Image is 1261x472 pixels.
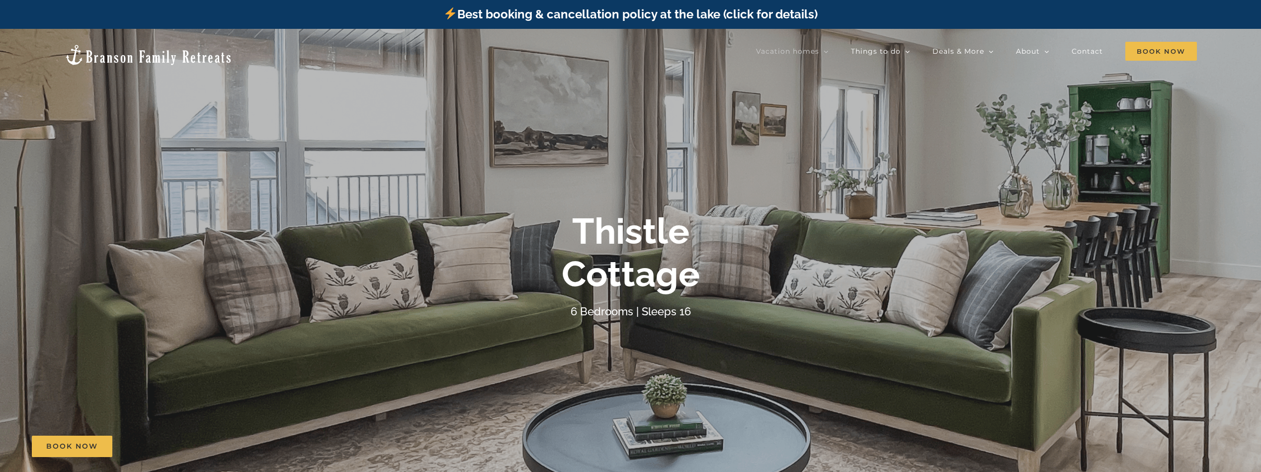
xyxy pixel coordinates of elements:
[1016,41,1049,61] a: About
[932,48,984,55] span: Deals & More
[562,210,700,295] b: Thistle Cottage
[46,442,98,451] span: Book Now
[756,48,819,55] span: Vacation homes
[756,41,1197,61] nav: Main Menu
[1016,48,1040,55] span: About
[64,44,233,66] img: Branson Family Retreats Logo
[571,305,691,318] h4: 6 Bedrooms | Sleeps 16
[444,7,456,19] img: ⚡️
[1125,42,1197,61] span: Book Now
[932,41,994,61] a: Deals & More
[443,7,817,21] a: Best booking & cancellation policy at the lake (click for details)
[32,436,112,457] a: Book Now
[851,48,901,55] span: Things to do
[1072,41,1103,61] a: Contact
[756,41,829,61] a: Vacation homes
[1072,48,1103,55] span: Contact
[851,41,910,61] a: Things to do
